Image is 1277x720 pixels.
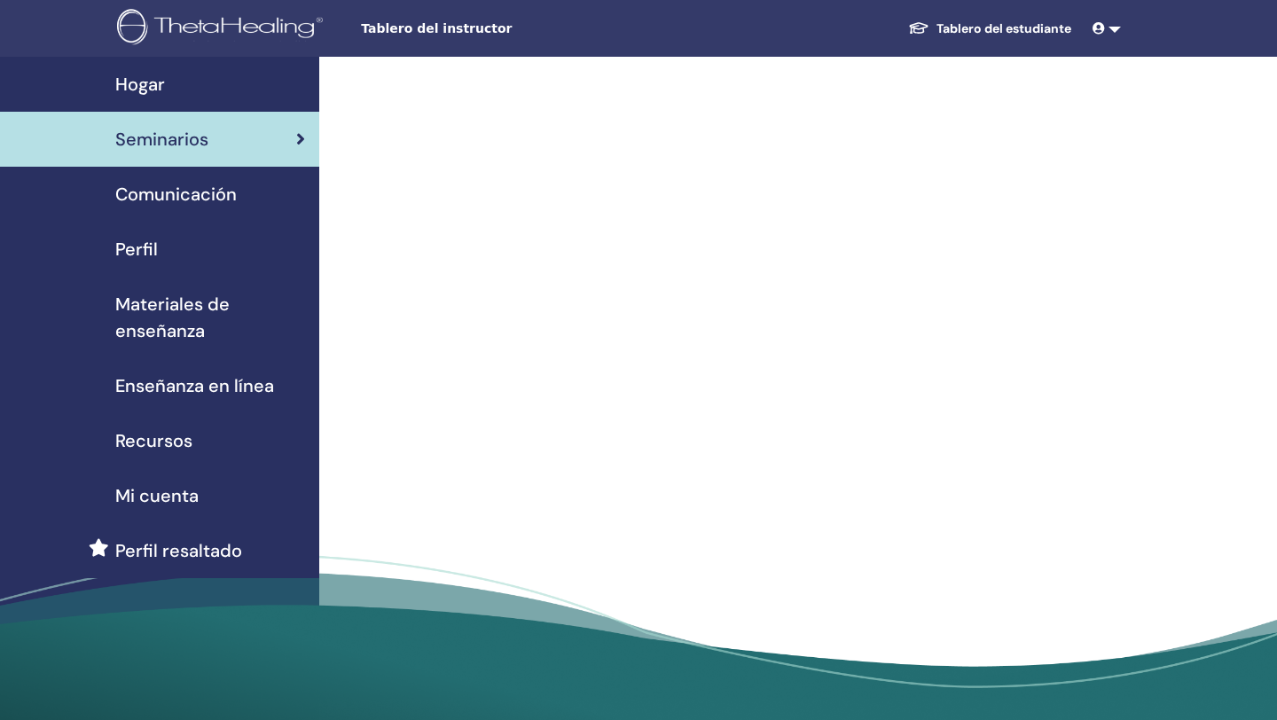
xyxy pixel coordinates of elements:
[361,20,627,38] span: Tablero del instructor
[115,482,199,509] span: Mi cuenta
[894,12,1085,45] a: Tablero del estudiante
[908,20,929,35] img: graduation-cap-white.svg
[115,537,242,564] span: Perfil resaltado
[115,126,208,153] span: Seminarios
[115,236,158,262] span: Perfil
[115,372,274,399] span: Enseñanza en línea
[115,71,165,98] span: Hogar
[115,291,305,344] span: Materiales de enseñanza
[115,427,192,454] span: Recursos
[117,9,329,49] img: logo.png
[115,181,237,207] span: Comunicación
